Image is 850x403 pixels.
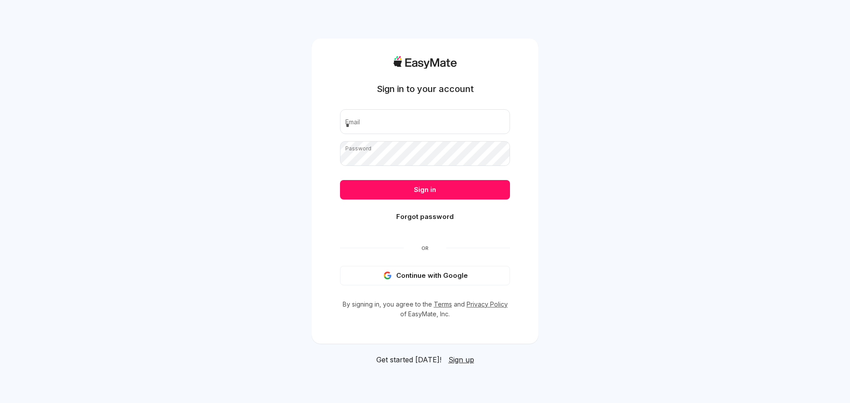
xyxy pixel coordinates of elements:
p: By signing in, you agree to the and of EasyMate, Inc. [340,299,510,319]
button: Sign in [340,180,510,200]
span: Or [404,245,446,252]
button: Continue with Google [340,266,510,285]
button: Forgot password [340,207,510,226]
h1: Sign in to your account [377,83,474,95]
a: Privacy Policy [467,300,508,308]
span: Get started [DATE]! [376,354,441,365]
span: Sign up [448,355,474,364]
a: Terms [434,300,452,308]
a: Sign up [448,354,474,365]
